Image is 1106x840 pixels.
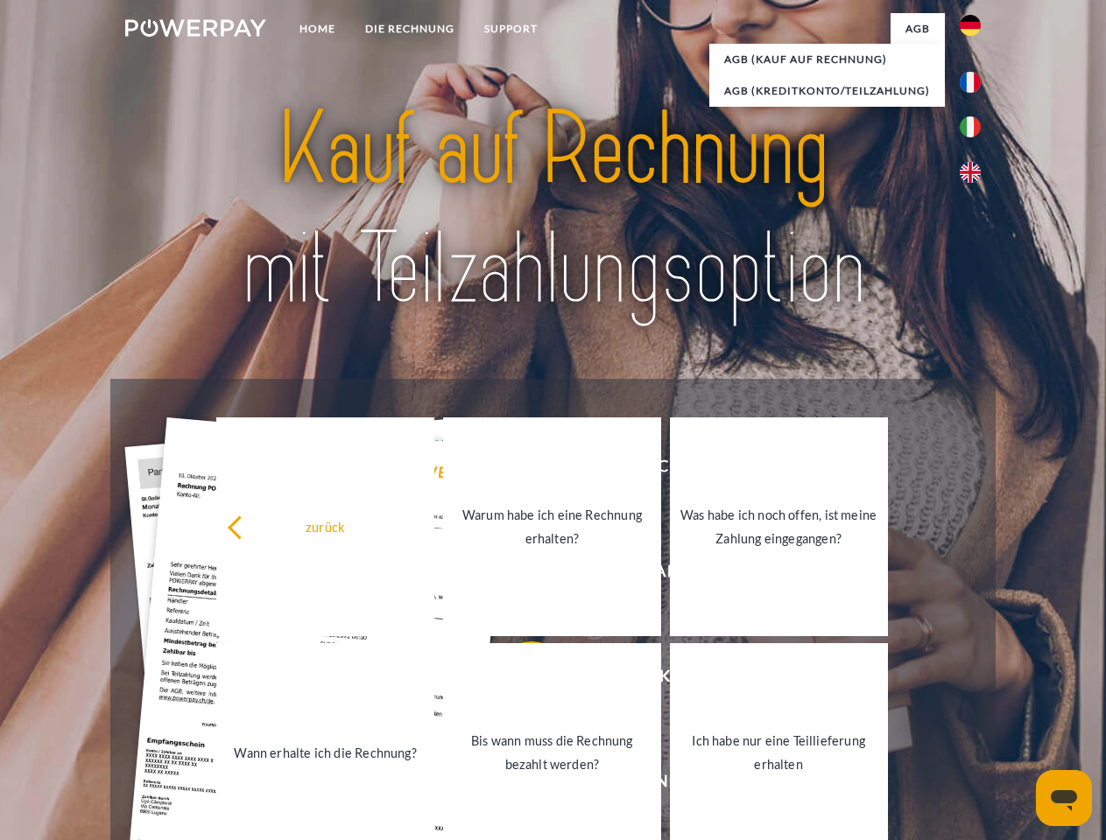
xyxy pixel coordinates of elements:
div: Wann erhalte ich die Rechnung? [227,740,424,764]
a: AGB (Kauf auf Rechnung) [709,44,945,75]
div: Bis wann muss die Rechnung bezahlt werden? [454,729,651,776]
img: title-powerpay_de.svg [167,84,939,335]
a: Was habe ich noch offen, ist meine Zahlung eingegangen? [670,417,888,636]
div: Ich habe nur eine Teillieferung erhalten [680,729,877,776]
img: fr [960,72,981,93]
img: logo-powerpay-white.svg [125,19,266,37]
img: de [960,15,981,36]
a: Home [285,13,350,45]
a: agb [891,13,945,45]
a: AGB (Kreditkonto/Teilzahlung) [709,75,945,107]
div: zurück [227,514,424,538]
div: Warum habe ich eine Rechnung erhalten? [454,503,651,550]
img: en [960,162,981,183]
img: it [960,116,981,137]
iframe: Schaltfläche zum Öffnen des Messaging-Fensters [1036,770,1092,826]
div: Was habe ich noch offen, ist meine Zahlung eingegangen? [680,503,877,550]
a: DIE RECHNUNG [350,13,469,45]
a: SUPPORT [469,13,553,45]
